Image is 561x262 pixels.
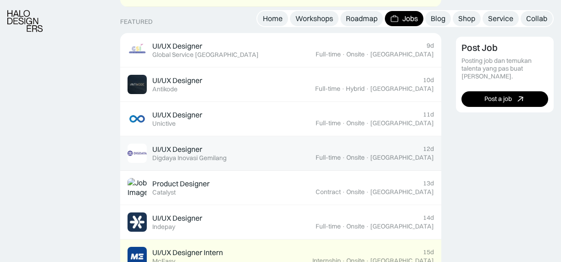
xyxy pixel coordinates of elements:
div: · [366,85,369,93]
div: · [341,85,345,93]
div: Workshops [295,14,333,23]
div: 10d [423,76,434,84]
img: Job Image [128,40,147,60]
div: Onsite [346,119,365,127]
div: Contract [316,188,341,196]
div: UI/UX Designer [152,213,202,223]
div: · [366,223,369,230]
a: Roadmap [340,11,383,26]
div: 9d [427,42,434,50]
div: · [366,50,369,58]
a: Collab [521,11,553,26]
div: · [366,119,369,127]
div: Posting job dan temukan talenta yang pas buat [PERSON_NAME]. [461,57,549,80]
div: Digdaya Inovasi Gemilang [152,154,227,162]
div: · [342,119,345,127]
div: Full-time [316,154,341,162]
a: Post a job [461,91,549,106]
a: Job ImageUI/UX DesignerIndepay14dFull-time·Onsite·[GEOGRAPHIC_DATA] [120,205,441,240]
div: · [342,154,345,162]
div: Blog [431,14,445,23]
div: Product Designer [152,179,210,189]
div: · [342,188,345,196]
div: Post Job [461,42,498,53]
div: [GEOGRAPHIC_DATA] [370,154,434,162]
div: Collab [526,14,547,23]
div: Indepay [152,223,175,231]
a: Workshops [290,11,339,26]
a: Job ImageProduct DesignerCatalyst13dContract·Onsite·[GEOGRAPHIC_DATA] [120,171,441,205]
a: Job ImageUI/UX DesignerAntikode10dFull-time·Hybrid·[GEOGRAPHIC_DATA] [120,67,441,102]
div: UI/UX Designer [152,145,202,154]
div: Antikode [152,85,178,93]
div: 13d [423,179,434,187]
div: Unictive [152,120,176,128]
div: 15d [423,248,434,256]
div: [GEOGRAPHIC_DATA] [370,50,434,58]
div: Onsite [346,154,365,162]
div: UI/UX Designer [152,41,202,51]
div: 11d [423,111,434,118]
div: Service [488,14,513,23]
div: [GEOGRAPHIC_DATA] [370,188,434,196]
a: Job ImageUI/UX DesignerGlobal Service [GEOGRAPHIC_DATA]9dFull-time·Onsite·[GEOGRAPHIC_DATA] [120,33,441,67]
div: Post a job [484,95,512,103]
div: Onsite [346,50,365,58]
img: Job Image [128,144,147,163]
a: Shop [453,11,481,26]
img: Job Image [128,178,147,197]
div: [GEOGRAPHIC_DATA] [370,223,434,230]
div: Full-time [316,119,341,127]
img: Job Image [128,212,147,232]
img: Job Image [128,109,147,128]
div: [GEOGRAPHIC_DATA] [370,119,434,127]
a: Job ImageUI/UX DesignerDigdaya Inovasi Gemilang12dFull-time·Onsite·[GEOGRAPHIC_DATA] [120,136,441,171]
div: · [366,188,369,196]
div: UI/UX Designer Intern [152,248,223,257]
a: Blog [425,11,451,26]
div: 14d [423,214,434,222]
div: Shop [458,14,475,23]
div: Full-time [316,223,341,230]
a: Jobs [385,11,423,26]
img: Job Image [128,75,147,94]
div: Full-time [316,50,341,58]
div: Global Service [GEOGRAPHIC_DATA] [152,51,259,59]
div: Jobs [402,14,418,23]
div: Featured [120,18,153,26]
div: Onsite [346,223,365,230]
div: · [342,50,345,58]
div: Home [263,14,283,23]
div: Full-time [315,85,340,93]
div: Catalyst [152,189,176,196]
div: Roadmap [346,14,378,23]
div: [GEOGRAPHIC_DATA] [370,85,434,93]
div: Onsite [346,188,365,196]
div: · [342,223,345,230]
div: · [366,154,369,162]
div: 12d [423,145,434,153]
a: Home [257,11,288,26]
a: Service [483,11,519,26]
div: Hybrid [346,85,365,93]
div: UI/UX Designer [152,110,202,120]
a: Job ImageUI/UX DesignerUnictive11dFull-time·Onsite·[GEOGRAPHIC_DATA] [120,102,441,136]
div: UI/UX Designer [152,76,202,85]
